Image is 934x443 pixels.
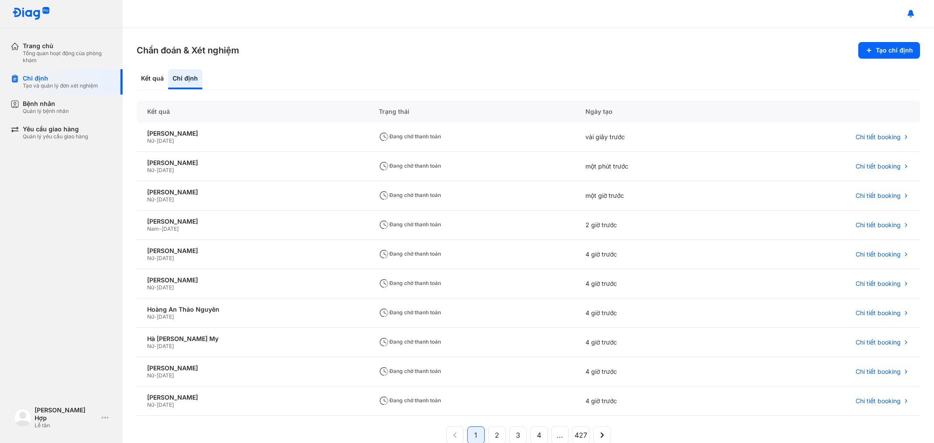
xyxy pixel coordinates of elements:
[856,338,901,346] span: Chi tiết booking
[379,280,441,286] span: Đang chờ thanh toán
[147,218,358,225] div: [PERSON_NAME]
[12,7,50,21] img: logo
[575,240,734,269] div: 4 giờ trước
[154,372,157,379] span: -
[147,364,358,372] div: [PERSON_NAME]
[147,255,154,261] span: Nữ
[157,401,174,408] span: [DATE]
[147,196,154,203] span: Nữ
[157,313,174,320] span: [DATE]
[23,108,69,115] div: Quản lý bệnh nhân
[147,313,154,320] span: Nữ
[575,152,734,181] div: một phút trước
[379,221,441,228] span: Đang chờ thanh toán
[147,167,154,173] span: Nữ
[147,401,154,408] span: Nữ
[154,167,157,173] span: -
[147,247,358,255] div: [PERSON_NAME]
[154,137,157,144] span: -
[147,225,159,232] span: Nam
[856,397,901,405] span: Chi tiết booking
[147,343,154,349] span: Nữ
[23,50,112,64] div: Tổng quan hoạt động của phòng khám
[154,196,157,203] span: -
[168,69,202,89] div: Chỉ định
[856,221,901,229] span: Chi tiết booking
[495,430,499,440] span: 2
[154,313,157,320] span: -
[575,181,734,211] div: một giờ trước
[159,225,162,232] span: -
[147,284,154,291] span: Nữ
[856,280,901,288] span: Chi tiết booking
[379,250,441,257] span: Đang chờ thanh toán
[856,250,901,258] span: Chi tiết booking
[856,192,901,200] span: Chi tiết booking
[575,269,734,299] div: 4 giờ trước
[379,397,441,404] span: Đang chờ thanh toán
[516,430,520,440] span: 3
[379,162,441,169] span: Đang chờ thanh toán
[147,188,358,196] div: [PERSON_NAME]
[137,101,368,123] div: Kết quả
[162,225,179,232] span: [DATE]
[856,309,901,317] span: Chi tiết booking
[147,394,358,401] div: [PERSON_NAME]
[379,309,441,316] span: Đang chờ thanh toán
[157,343,174,349] span: [DATE]
[557,430,563,440] span: ...
[537,430,541,440] span: 4
[154,401,157,408] span: -
[157,255,174,261] span: [DATE]
[154,284,157,291] span: -
[575,357,734,387] div: 4 giờ trước
[575,123,734,152] div: vài giây trước
[154,255,157,261] span: -
[35,406,98,422] div: [PERSON_NAME] Hợp
[574,430,587,440] span: 427
[157,196,174,203] span: [DATE]
[575,101,734,123] div: Ngày tạo
[856,133,901,141] span: Chi tiết booking
[147,276,358,284] div: [PERSON_NAME]
[575,328,734,357] div: 4 giờ trước
[147,335,358,343] div: Hà [PERSON_NAME] My
[856,162,901,170] span: Chi tiết booking
[379,133,441,140] span: Đang chờ thanh toán
[147,372,154,379] span: Nữ
[157,137,174,144] span: [DATE]
[14,409,32,426] img: logo
[154,343,157,349] span: -
[157,167,174,173] span: [DATE]
[23,125,88,133] div: Yêu cầu giao hàng
[379,368,441,374] span: Đang chờ thanh toán
[575,211,734,240] div: 2 giờ trước
[575,299,734,328] div: 4 giờ trước
[368,101,575,123] div: Trạng thái
[157,284,174,291] span: [DATE]
[575,387,734,416] div: 4 giờ trước
[35,422,98,429] div: Lễ tân
[23,74,98,82] div: Chỉ định
[858,42,920,59] button: Tạo chỉ định
[379,338,441,345] span: Đang chờ thanh toán
[137,44,239,56] h3: Chẩn đoán & Xét nghiệm
[147,130,358,137] div: [PERSON_NAME]
[856,368,901,376] span: Chi tiết booking
[23,42,112,50] div: Trang chủ
[23,100,69,108] div: Bệnh nhân
[137,69,168,89] div: Kết quả
[474,430,477,440] span: 1
[23,82,98,89] div: Tạo và quản lý đơn xét nghiệm
[23,133,88,140] div: Quản lý yêu cầu giao hàng
[147,306,358,313] div: Hoàng An Thảo Nguyên
[147,159,358,167] div: [PERSON_NAME]
[147,137,154,144] span: Nữ
[379,192,441,198] span: Đang chờ thanh toán
[157,372,174,379] span: [DATE]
